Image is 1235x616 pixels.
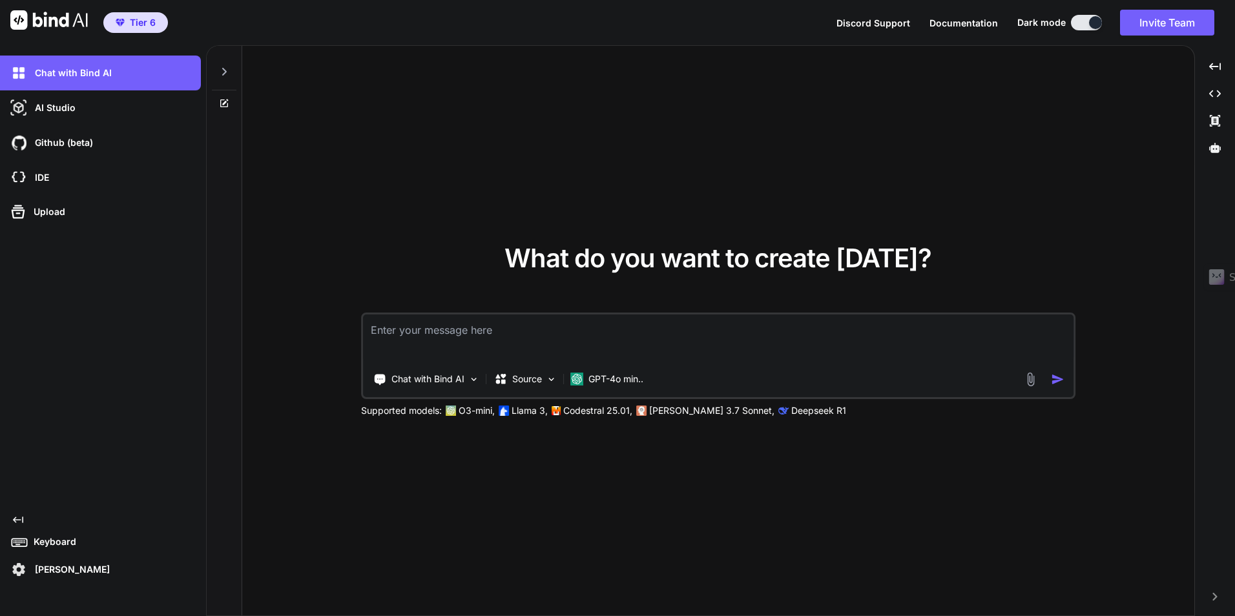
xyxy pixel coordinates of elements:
[468,374,479,385] img: Pick Tools
[836,17,910,28] span: Discord Support
[8,167,30,189] img: cloudideIcon
[30,101,76,114] p: AI Studio
[391,373,464,385] p: Chat with Bind AI
[103,12,168,33] button: premiumTier 6
[499,406,509,416] img: Llama2
[649,404,774,417] p: [PERSON_NAME] 3.7 Sonnet,
[588,373,643,385] p: GPT-4o min..
[459,404,495,417] p: O3-mini,
[570,373,583,385] img: GPT-4o mini
[10,10,88,30] img: Bind AI
[563,404,632,417] p: Codestral 25.01,
[1023,372,1038,387] img: attachment
[836,16,910,30] button: Discord Support
[791,404,846,417] p: Deepseek R1
[1120,10,1214,36] button: Invite Team
[28,535,76,548] p: Keyboard
[546,374,557,385] img: Pick Models
[361,404,442,417] p: Supported models:
[8,559,30,580] img: settings
[446,406,456,416] img: GPT-4
[929,16,998,30] button: Documentation
[929,17,998,28] span: Documentation
[8,132,30,154] img: githubDark
[28,205,65,218] p: Upload
[512,373,542,385] p: Source
[30,563,110,576] p: [PERSON_NAME]
[30,67,112,79] p: Chat with Bind AI
[1017,16,1066,29] span: Dark mode
[8,97,30,119] img: darkAi-studio
[30,136,93,149] p: Github (beta)
[8,62,30,84] img: darkChat
[1051,373,1064,386] img: icon
[116,19,125,26] img: premium
[552,406,561,415] img: Mistral-AI
[30,171,49,184] p: IDE
[512,404,548,417] p: Llama 3,
[636,406,647,416] img: claude
[778,406,789,416] img: claude
[504,242,931,274] span: What do you want to create [DATE]?
[130,16,156,29] span: Tier 6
